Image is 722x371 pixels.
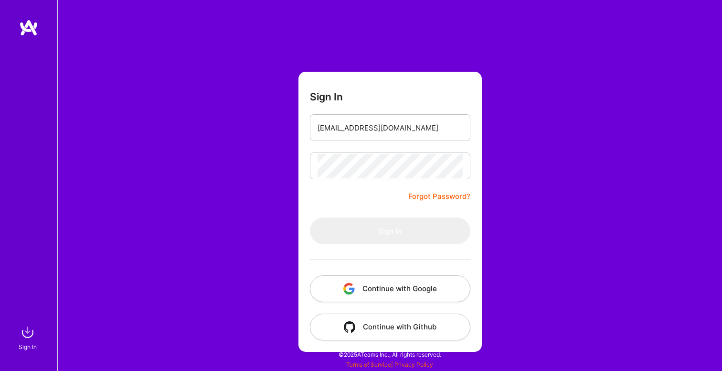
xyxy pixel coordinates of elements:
[18,323,37,342] img: sign in
[310,314,470,340] button: Continue with Github
[310,91,343,103] h3: Sign In
[57,342,722,366] div: © 2025 ATeams Inc., All rights reserved.
[310,275,470,302] button: Continue with Google
[310,218,470,244] button: Sign In
[19,19,38,36] img: logo
[19,342,37,352] div: Sign In
[318,116,463,140] input: Email...
[346,361,433,368] span: |
[20,323,37,352] a: sign inSign In
[408,191,470,202] a: Forgot Password?
[344,321,355,333] img: icon
[346,361,391,368] a: Terms of Service
[343,283,355,295] img: icon
[394,361,433,368] a: Privacy Policy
